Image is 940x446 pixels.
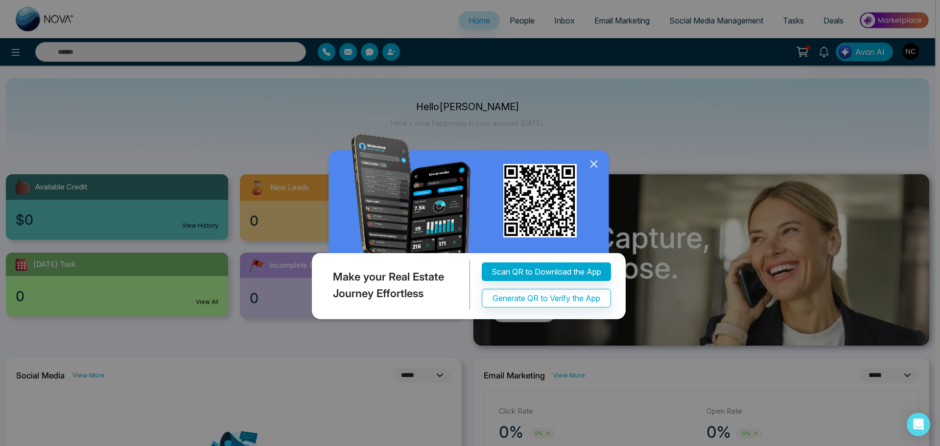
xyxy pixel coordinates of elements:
[907,413,930,436] div: Open Intercom Messenger
[482,289,611,307] button: Generate QR to Verify the App
[482,262,611,281] button: Scan QR to Download the App
[309,134,631,324] img: QRModal
[503,164,577,237] img: qr_for_download_app.png
[309,260,470,309] div: Make your Real Estate Journey Effortless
